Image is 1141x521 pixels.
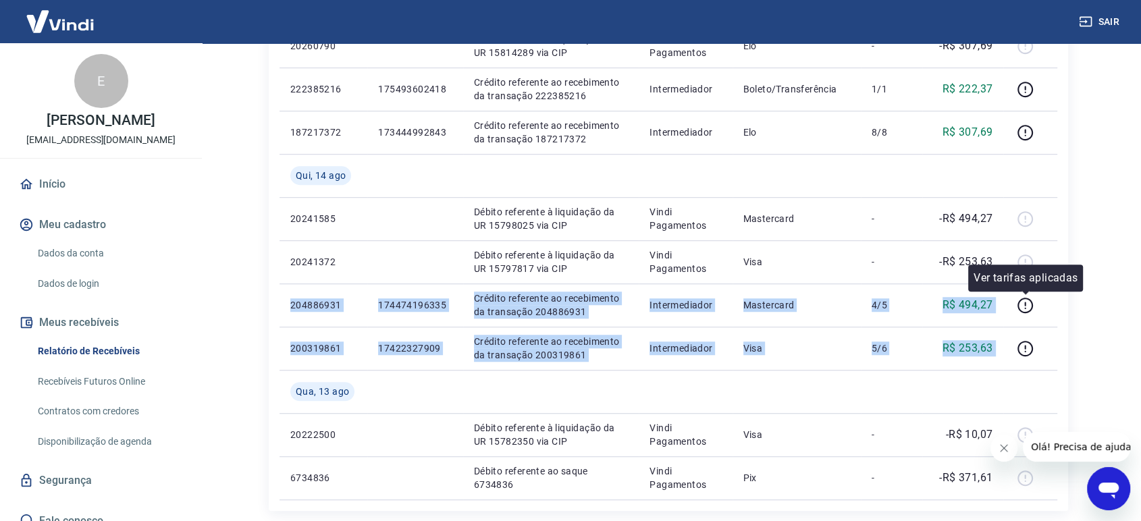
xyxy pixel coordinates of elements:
p: 187217372 [290,126,356,139]
p: Visa [743,255,850,269]
p: R$ 222,37 [943,81,993,97]
p: Débito referente à liquidação da UR 15782350 via CIP [474,421,629,448]
p: Vindi Pagamentos [649,421,721,448]
p: -R$ 494,27 [939,211,992,227]
p: 20241585 [290,212,356,225]
p: Intermediador [649,82,721,96]
button: Meus recebíveis [16,308,186,337]
p: -R$ 10,07 [946,427,993,443]
a: Disponibilização de agenda [32,428,186,456]
p: 20222500 [290,428,356,441]
button: Sair [1076,9,1125,34]
div: E [74,54,128,108]
a: Início [16,169,186,199]
p: -R$ 253,63 [939,254,992,270]
p: [PERSON_NAME] [47,113,155,128]
p: Intermediador [649,126,721,139]
p: - [872,39,911,53]
p: Vindi Pagamentos [649,205,721,232]
p: Crédito referente ao recebimento da transação 222385216 [474,76,629,103]
a: Recebíveis Futuros Online [32,368,186,395]
p: R$ 307,69 [943,124,993,140]
p: R$ 494,27 [943,297,993,313]
span: Olá! Precisa de ajuda? [8,9,113,20]
p: - [872,471,911,485]
p: Elo [743,39,850,53]
p: -R$ 307,69 [939,38,992,54]
img: Vindi [16,1,104,42]
p: - [872,212,911,225]
p: Débito referente à liquidação da UR 15814289 via CIP [474,32,629,59]
p: 1/1 [872,82,911,96]
p: Boleto/Transferência [743,82,850,96]
p: Elo [743,126,850,139]
p: Pix [743,471,850,485]
p: 4/5 [872,298,911,312]
p: Ver tarifas aplicadas [974,270,1078,286]
p: Débito referente à liquidação da UR 15798025 via CIP [474,205,629,232]
p: -R$ 371,61 [939,470,992,486]
p: 173444992843 [378,126,452,139]
iframe: Mensagem da empresa [1023,432,1130,462]
p: Mastercard [743,298,850,312]
p: 17422327909 [378,341,452,355]
span: Qua, 13 ago [296,385,349,398]
p: Intermediador [649,341,721,355]
p: 204886931 [290,298,356,312]
p: Intermediador [649,298,721,312]
a: Relatório de Recebíveis [32,337,186,365]
p: 20260790 [290,39,356,53]
a: Dados da conta [32,240,186,267]
p: 175493602418 [378,82,452,96]
p: Vindi Pagamentos [649,32,721,59]
a: Segurança [16,466,186,495]
p: - [872,428,911,441]
p: Débito referente ao saque 6734836 [474,464,629,491]
p: - [872,255,911,269]
iframe: Botão para abrir a janela de mensagens [1087,467,1130,510]
p: 222385216 [290,82,356,96]
p: Crédito referente ao recebimento da transação 187217372 [474,119,629,146]
p: 5/6 [872,341,911,355]
p: Crédito referente ao recebimento da transação 204886931 [474,292,629,319]
button: Meu cadastro [16,210,186,240]
p: [EMAIL_ADDRESS][DOMAIN_NAME] [26,133,176,147]
a: Contratos com credores [32,397,186,425]
p: Visa [743,341,850,355]
p: 6734836 [290,471,356,485]
span: Qui, 14 ago [296,169,346,182]
p: R$ 253,63 [943,340,993,356]
p: Vindi Pagamentos [649,464,721,491]
iframe: Fechar mensagem [990,435,1017,462]
p: Crédito referente ao recebimento da transação 200319861 [474,335,629,362]
p: 8/8 [872,126,911,139]
p: 174474196335 [378,298,452,312]
p: 200319861 [290,341,356,355]
p: Visa [743,428,850,441]
p: 20241372 [290,255,356,269]
a: Dados de login [32,270,186,298]
p: Débito referente à liquidação da UR 15797817 via CIP [474,248,629,275]
p: Mastercard [743,212,850,225]
p: Vindi Pagamentos [649,248,721,275]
